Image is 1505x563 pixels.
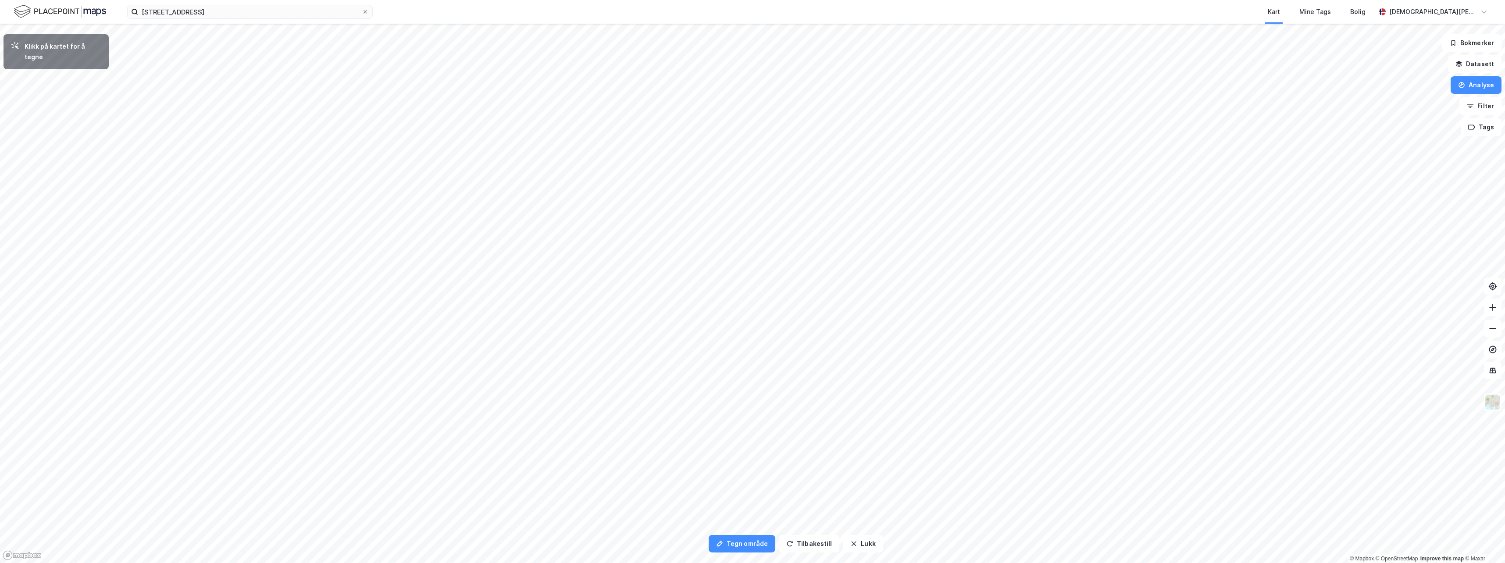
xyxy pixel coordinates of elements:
[1389,7,1477,17] div: [DEMOGRAPHIC_DATA][PERSON_NAME]
[1459,97,1501,115] button: Filter
[709,535,775,552] button: Tegn område
[1448,55,1501,73] button: Datasett
[138,5,362,18] input: Søk på adresse, matrikkel, gårdeiere, leietakere eller personer
[1461,118,1501,136] button: Tags
[1376,556,1418,562] a: OpenStreetMap
[1350,7,1366,17] div: Bolig
[1420,556,1464,562] a: Improve this map
[1461,521,1505,563] div: Kontrollprogram for chat
[843,535,883,552] button: Lukk
[25,41,102,62] div: Klikk på kartet for å tegne
[1451,76,1501,94] button: Analyse
[3,550,41,560] a: Mapbox homepage
[1461,521,1505,563] iframe: Chat Widget
[1299,7,1331,17] div: Mine Tags
[779,535,839,552] button: Tilbakestill
[1442,34,1501,52] button: Bokmerker
[1350,556,1374,562] a: Mapbox
[1484,394,1501,410] img: Z
[1268,7,1280,17] div: Kart
[14,4,106,19] img: logo.f888ab2527a4732fd821a326f86c7f29.svg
